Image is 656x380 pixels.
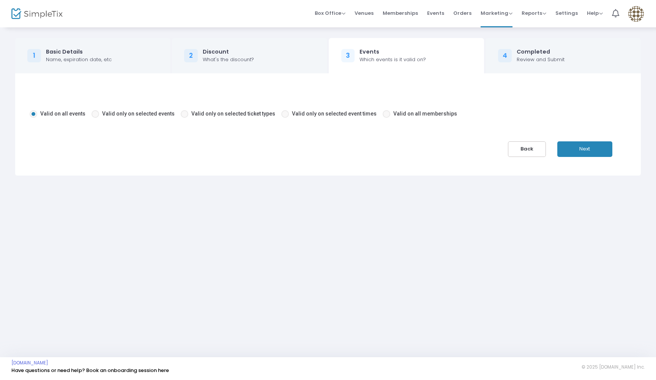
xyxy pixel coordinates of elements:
[184,49,198,63] div: 2
[46,48,112,56] div: Basic Details
[508,141,546,157] button: Back
[453,3,471,23] span: Orders
[102,111,175,117] span: Valid only on selected events
[555,3,578,23] span: Settings
[393,111,457,117] span: Valid on all memberships
[383,3,418,23] span: Memberships
[517,56,565,63] div: Review and Submit
[360,48,426,56] div: Events
[191,111,275,117] span: Valid only on selected ticket types
[315,9,345,17] span: Box Office
[427,3,444,23] span: Events
[40,111,85,117] span: Valid on all events
[341,49,355,63] div: 3
[522,9,546,17] span: Reports
[498,49,512,63] div: 4
[582,364,645,370] span: © 2025 [DOMAIN_NAME] Inc.
[587,9,603,17] span: Help
[11,367,169,374] a: Have questions or need help? Book an onboarding session here
[481,9,512,17] span: Marketing
[11,360,48,366] a: [DOMAIN_NAME]
[557,141,612,157] button: Next
[292,111,377,117] span: Valid only on selected event times
[203,48,254,56] div: Discount
[46,56,112,63] div: Name, expiration date, etc
[360,56,426,63] div: Which events is it valid on?
[27,49,41,63] div: 1
[517,48,565,56] div: Completed
[355,3,374,23] span: Venues
[203,56,254,63] div: What's the discount?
